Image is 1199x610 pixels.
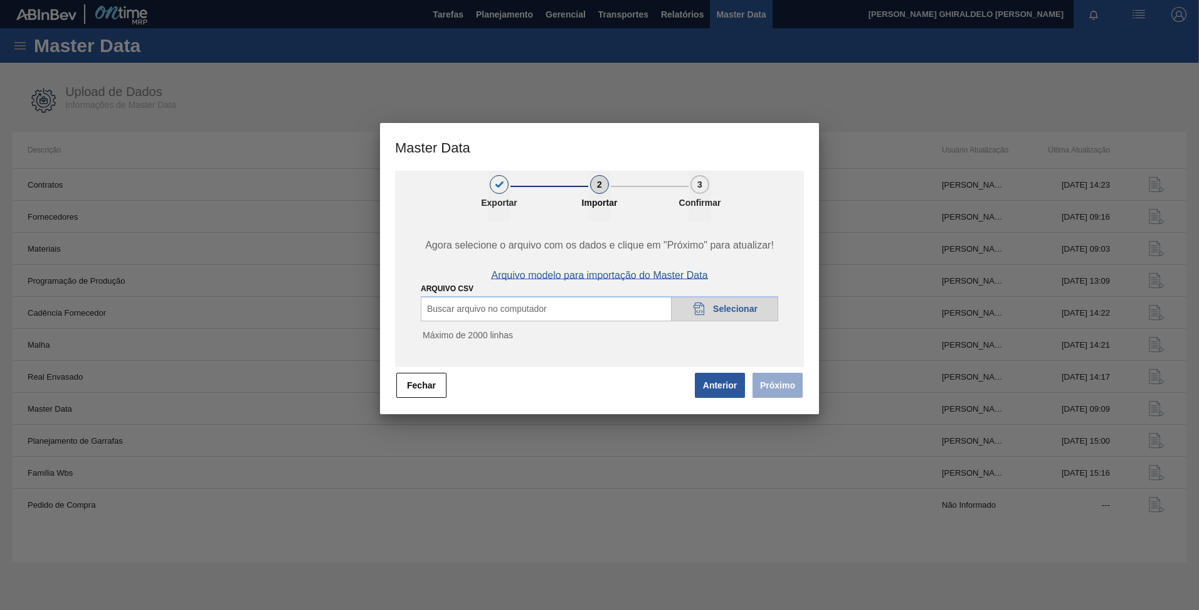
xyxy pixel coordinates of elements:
[568,198,631,208] p: Importar
[668,198,731,208] p: Confirmar
[409,240,790,251] span: Agora selecione o arquivo com os dados e clique em "Próximo" para atualizar!
[380,123,819,171] h3: Master Data
[690,175,709,194] div: 3
[491,270,707,281] span: Arquivo modelo para importação do Master Data
[590,175,609,194] div: 2
[468,198,531,208] p: Exportar
[488,171,510,221] button: 1Exportar
[588,171,611,221] button: 2Importar
[689,171,711,221] button: 3Confirmar
[427,304,547,314] span: Buscar arquivo no computador
[713,304,758,314] span: Selecionar
[490,175,509,194] div: 1
[695,373,745,398] button: Anterior
[396,373,446,398] button: Fechar
[421,330,778,340] p: Máximo de 2000 linhas
[421,284,473,293] label: ARQUIVO CSV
